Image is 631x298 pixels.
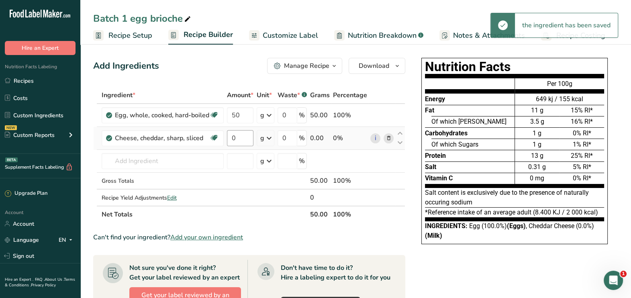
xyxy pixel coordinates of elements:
span: Add your own ingredient [170,233,243,242]
a: Recipe Setup [93,27,152,45]
div: Waste [278,90,307,100]
div: 50.00 [310,110,330,120]
div: Upgrade Plan [5,190,47,198]
a: About Us . [45,277,64,282]
div: 0% [333,133,367,143]
th: 100% [331,206,369,222]
div: 1 g [515,127,560,139]
a: Customize Label [249,27,318,45]
div: Gross Totals [102,177,224,185]
div: 13 g [515,150,560,161]
div: Per 100g [515,78,604,93]
div: 100% [333,176,367,186]
div: 50.00 [310,176,330,186]
span: 15% RI* [571,106,593,114]
a: Hire an Expert . [5,277,33,282]
div: Custom Reports [5,131,55,139]
a: Nutrition Breakdown [334,27,423,45]
div: Can't find your ingredient? [93,233,405,242]
a: Terms & Conditions . [5,277,75,288]
div: 0 [310,193,330,202]
h1: Nutrition Facts [425,61,604,72]
span: Unit [257,90,272,100]
span: Of which [PERSON_NAME] [431,118,506,125]
div: g [260,133,264,143]
span: 25% RI* [571,152,593,159]
span: Energy [425,95,445,103]
span: Carbohydrates [425,129,468,137]
div: g [260,110,264,120]
div: 0.31 g [515,161,560,173]
span: Download [359,61,389,71]
div: Batch 1 egg brioche [93,11,192,26]
span: 0% RI* [572,174,591,182]
div: Salt content is exclusively due to the presence of naturally occuring sodium [425,188,604,208]
span: Edit [167,194,177,202]
span: Vitamin C [425,174,453,182]
button: Hire an Expert [5,41,76,55]
span: Recipe Setup [108,30,152,41]
div: Cheese, cheddar, sharp, sliced [115,133,209,143]
div: 0.00 [310,133,330,143]
div: Recipe Yield Adjustments [102,194,224,202]
button: Manage Recipe [267,58,342,74]
span: Of which Sugars [431,141,478,148]
th: 50.00 [308,206,331,222]
span: 1 [620,271,627,277]
div: NEW [5,125,17,130]
div: Add Ingredients [93,59,159,73]
div: 0 mg [515,173,560,184]
div: 11 g [515,105,560,116]
div: Manage Recipe [284,61,329,71]
div: Egg, whole, cooked, hard-boiled [115,110,209,120]
div: 3.5 g [515,116,560,127]
span: Salt [425,163,436,171]
span: 16% RI* [571,118,593,125]
a: Recipe Builder [168,26,233,45]
div: 100% [333,110,367,120]
div: 649 kj / 155 kcal [515,94,604,104]
span: Ingredient [102,90,135,100]
a: i [370,133,380,143]
span: Grams [310,90,330,100]
a: FAQ . [35,277,45,282]
div: *Reference intake of an average adult (8.400 KJ / 2 000 kcal) [425,208,604,221]
span: Notes & Attachments [453,30,525,41]
div: the ingredient has been saved [515,13,618,37]
span: Customize Label [263,30,318,41]
a: Notes & Attachments [439,27,525,45]
a: Privacy Policy [31,282,56,288]
span: Recipe Builder [184,29,233,40]
div: g [260,156,264,166]
span: Egg (100.0%) , Cheddar Cheese (0.0%) [425,222,594,239]
span: Ingredients: [425,222,468,230]
div: EN [59,235,76,245]
b: (Milk) [425,232,442,239]
button: Download [349,58,405,74]
div: Don't have time to do it? Hire a labeling expert to do it for you [281,263,390,282]
a: Language [5,233,39,247]
b: (Eggs) [507,222,526,230]
div: Not sure you've done it right? Get your label reviewed by an expert [129,263,240,282]
span: Fat [425,106,434,114]
span: 5% RI* [572,163,591,171]
span: Nutrition Breakdown [348,30,417,41]
div: BETA [5,157,18,162]
span: Protein [425,152,446,159]
div: 1 g [515,139,560,150]
span: 1% RI* [572,141,591,148]
iframe: Intercom live chat [604,271,623,290]
span: Percentage [333,90,367,100]
span: 0% RI* [572,129,591,137]
th: Net Totals [100,206,308,222]
span: Amount [227,90,253,100]
input: Add Ingredient [102,153,224,169]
